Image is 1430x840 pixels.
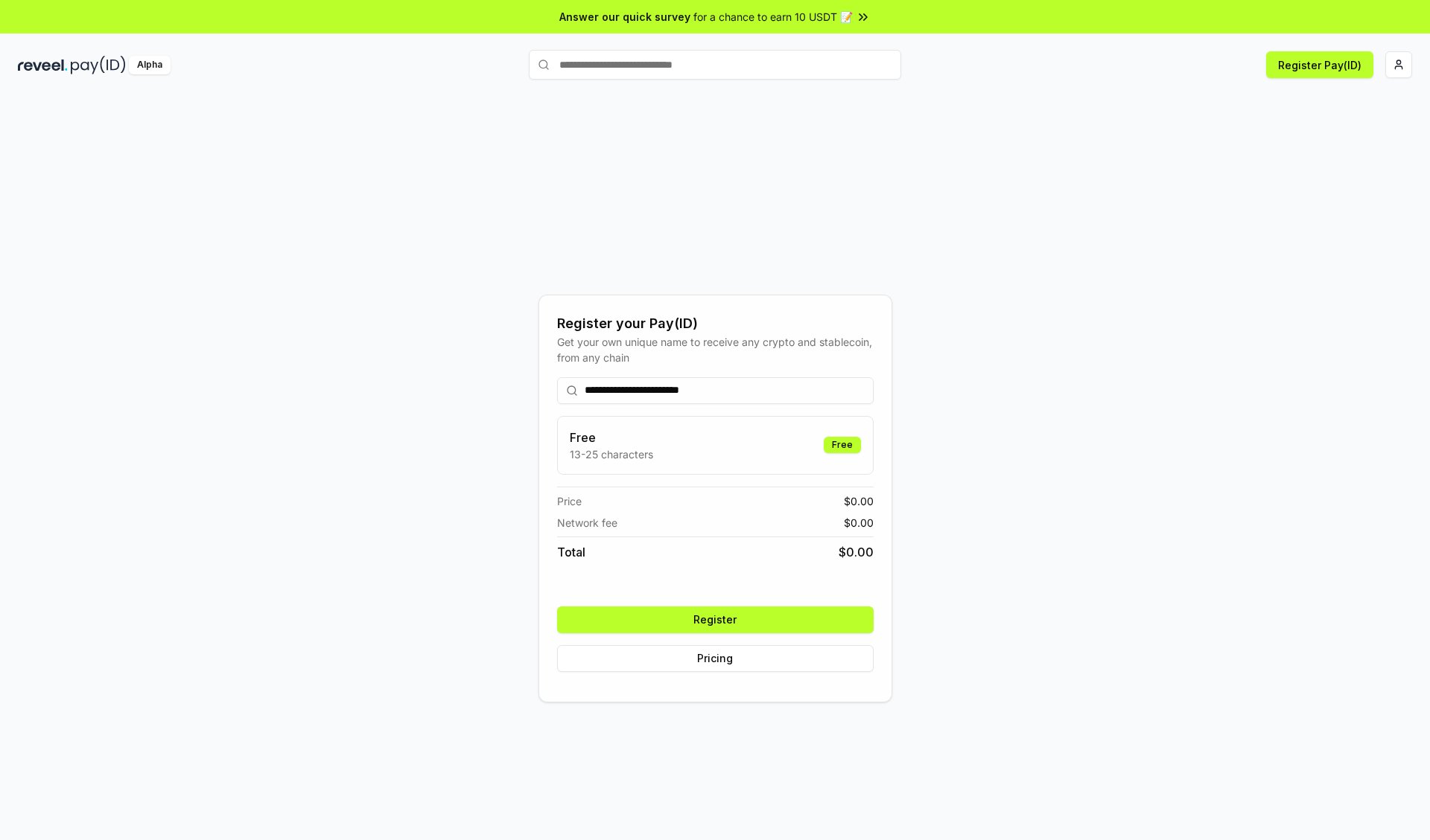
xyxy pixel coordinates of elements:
[557,645,874,672] button: Pricing
[693,9,853,25] span: for a chance to earn 10 USDT 📝
[557,606,874,633] button: Register
[824,437,861,453] div: Free
[570,429,653,446] h3: Free
[129,56,171,74] div: Alpha
[71,56,126,74] img: pay_id
[557,334,874,365] div: Get your own unique name to receive any crypto and stablecoin, from any chain
[839,543,874,561] span: $ 0.00
[557,493,582,509] span: Price
[844,515,874,530] span: $ 0.00
[557,543,585,561] span: Total
[559,9,690,25] span: Answer our quick survey
[557,313,874,334] div: Register your Pay(ID)
[1266,51,1373,78] button: Register Pay(ID)
[844,493,874,509] span: $ 0.00
[557,515,617,530] span: Network fee
[18,56,68,74] img: reveel_dark
[570,446,653,462] p: 13-25 characters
